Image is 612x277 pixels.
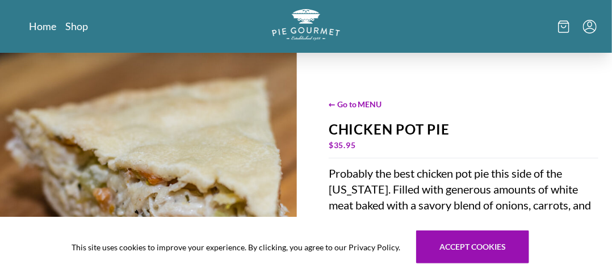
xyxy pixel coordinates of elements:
[72,241,400,253] span: This site uses cookies to improve your experience. By clicking, you agree to our Privacy Policy.
[29,19,56,33] a: Home
[329,165,598,245] div: Probably the best chicken pot pie this side of the [US_STATE]. Filled with generous amounts of wh...
[272,9,340,44] a: Logo
[65,19,88,33] a: Shop
[329,137,598,153] div: $ 35.95
[583,20,597,33] button: Menu
[272,9,340,40] img: logo
[329,98,598,110] span: ← Go to MENU
[329,121,598,137] div: Chicken Pot Pie
[416,230,529,263] button: Accept cookies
